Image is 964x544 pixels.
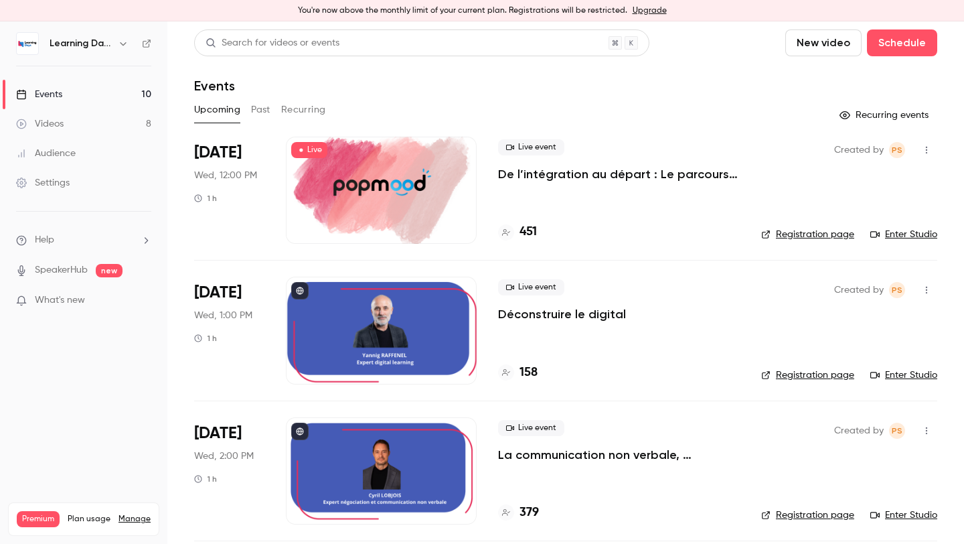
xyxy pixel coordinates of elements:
[498,223,537,241] a: 451
[889,423,905,439] span: Prad Selvarajah
[892,142,902,158] span: PS
[498,279,564,295] span: Live event
[16,147,76,160] div: Audience
[834,142,884,158] span: Created by
[194,423,242,444] span: [DATE]
[498,306,626,322] a: Déconstruire le digital
[16,176,70,190] div: Settings
[498,166,740,182] a: De l’intégration au départ : Le parcours collaborateur comme moteur de fidélité et de performance
[867,29,937,56] button: Schedule
[251,99,270,121] button: Past
[519,223,537,241] h4: 451
[16,117,64,131] div: Videos
[35,233,54,247] span: Help
[17,511,60,527] span: Premium
[206,36,339,50] div: Search for videos or events
[761,228,854,241] a: Registration page
[194,169,257,182] span: Wed, 12:00 PM
[281,99,326,121] button: Recurring
[889,282,905,298] span: Prad Selvarajah
[194,277,264,384] div: Oct 8 Wed, 1:00 PM (Europe/Paris)
[498,364,538,382] a: 158
[519,504,539,522] h4: 379
[135,295,151,307] iframe: Noticeable Trigger
[194,333,217,344] div: 1 h
[785,29,862,56] button: New video
[834,282,884,298] span: Created by
[889,142,905,158] span: Prad Selvarajah
[870,368,937,382] a: Enter Studio
[194,99,240,121] button: Upcoming
[892,423,902,439] span: PS
[194,417,264,525] div: Oct 8 Wed, 2:00 PM (Europe/Paris)
[833,105,937,126] button: Recurring events
[118,514,151,525] a: Manage
[16,88,62,101] div: Events
[498,420,564,436] span: Live event
[194,450,254,463] span: Wed, 2:00 PM
[194,78,235,94] h1: Events
[35,293,85,308] span: What's new
[498,504,539,522] a: 379
[498,139,564,155] span: Live event
[16,233,151,247] li: help-dropdown-opener
[50,37,112,50] h6: Learning Days
[761,368,854,382] a: Registration page
[194,193,217,204] div: 1 h
[892,282,902,298] span: PS
[834,423,884,439] span: Created by
[519,364,538,382] h4: 158
[633,5,667,16] a: Upgrade
[194,142,242,163] span: [DATE]
[68,514,110,525] span: Plan usage
[761,508,854,522] a: Registration page
[870,228,937,241] a: Enter Studio
[194,282,242,303] span: [DATE]
[498,447,740,463] a: La communication non verbale, comprendre au delà des mots pour installer la confiance
[194,474,217,484] div: 1 h
[291,142,327,158] span: Live
[194,309,252,322] span: Wed, 1:00 PM
[194,137,264,244] div: Oct 8 Wed, 12:00 PM (Europe/Paris)
[96,264,123,277] span: new
[17,33,38,54] img: Learning Days
[870,508,937,522] a: Enter Studio
[35,263,88,277] a: SpeakerHub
